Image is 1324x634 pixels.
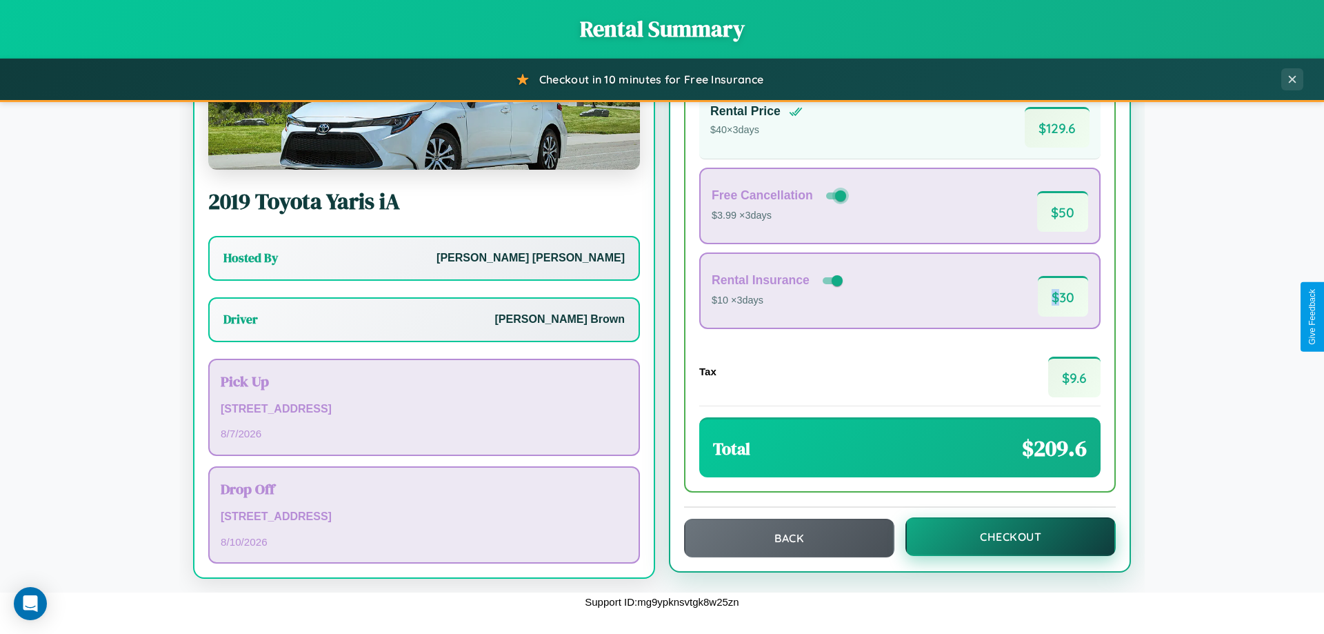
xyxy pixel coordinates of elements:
[905,517,1116,556] button: Checkout
[712,207,849,225] p: $3.99 × 3 days
[14,587,47,620] div: Open Intercom Messenger
[1025,107,1090,148] span: $ 129.6
[712,273,810,288] h4: Rental Insurance
[221,507,628,527] p: [STREET_ADDRESS]
[1022,433,1087,464] span: $ 209.6
[710,121,803,139] p: $ 40 × 3 days
[699,366,716,377] h4: Tax
[14,14,1310,44] h1: Rental Summary
[539,72,763,86] span: Checkout in 10 minutes for Free Insurance
[712,292,845,310] p: $10 × 3 days
[223,250,278,266] h3: Hosted By
[585,593,739,611] p: Support ID: mg9ypknsvtgk8w25zn
[1048,357,1101,397] span: $ 9.6
[437,248,625,268] p: [PERSON_NAME] [PERSON_NAME]
[1037,191,1088,232] span: $ 50
[221,424,628,443] p: 8 / 7 / 2026
[684,519,894,557] button: Back
[221,533,628,551] p: 8 / 10 / 2026
[221,399,628,419] p: [STREET_ADDRESS]
[1038,276,1088,317] span: $ 30
[495,310,625,330] p: [PERSON_NAME] Brown
[221,371,628,391] h3: Pick Up
[712,188,813,203] h4: Free Cancellation
[713,437,750,460] h3: Total
[221,479,628,499] h3: Drop Off
[223,311,258,328] h3: Driver
[710,104,781,119] h4: Rental Price
[1307,289,1317,345] div: Give Feedback
[208,186,640,217] h2: 2019 Toyota Yaris iA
